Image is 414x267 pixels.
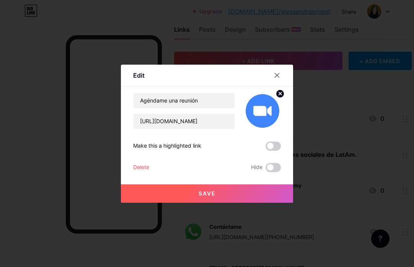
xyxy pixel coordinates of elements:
img: link_thumbnail [244,93,281,129]
button: Save [121,184,293,203]
input: Title [134,93,235,108]
div: Edit [133,71,145,80]
input: URL [134,114,235,129]
div: Delete [133,163,149,172]
div: Make this a highlighted link [133,142,201,151]
span: Hide [251,163,262,172]
span: Save [199,190,216,197]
